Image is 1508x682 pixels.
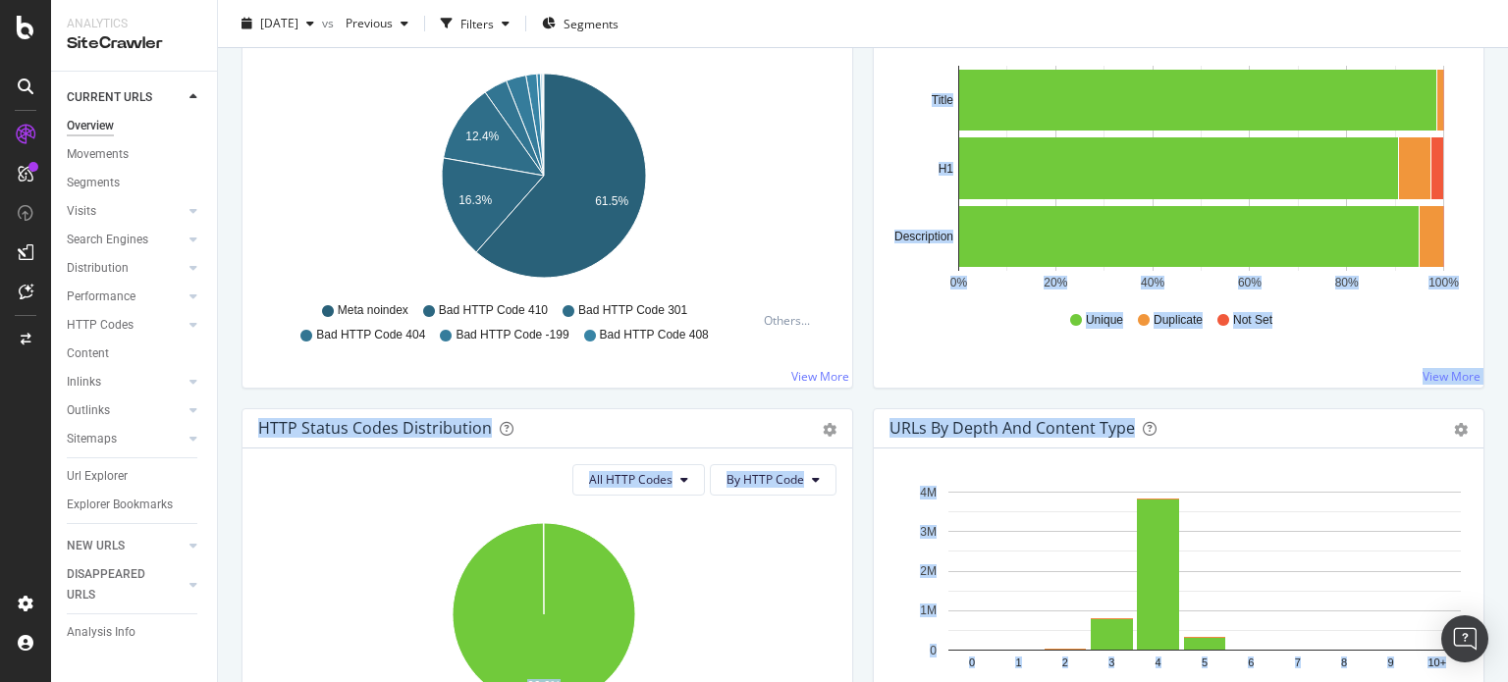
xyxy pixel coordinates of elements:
[589,471,673,488] span: All HTTP Codes
[67,144,203,165] a: Movements
[1015,656,1021,668] text: 1
[564,15,619,31] span: Segments
[1062,656,1068,668] text: 2
[338,8,416,39] button: Previous
[439,302,548,319] span: Bad HTTP Code 410
[258,418,492,438] div: HTTP Status Codes Distribution
[67,466,203,487] a: Url Explorer
[338,302,408,319] span: Meta noindex
[1427,656,1446,668] text: 10+
[456,327,568,343] span: Bad HTTP Code -199
[67,258,184,279] a: Distribution
[1233,312,1272,329] span: Not Set
[1086,312,1123,329] span: Unique
[67,315,184,336] a: HTTP Codes
[67,495,173,515] div: Explorer Bookmarks
[1295,656,1301,668] text: 7
[67,400,184,421] a: Outlinks
[1044,276,1067,289] text: 20%
[920,486,937,499] text: 4M
[1341,656,1347,668] text: 8
[460,15,494,31] div: Filters
[67,372,184,393] a: Inlinks
[67,429,117,449] div: Sitemaps
[572,464,705,496] button: All HTTP Codes
[67,372,101,393] div: Inlinks
[1108,656,1114,668] text: 3
[465,130,499,143] text: 12.4%
[67,258,129,279] div: Distribution
[1248,656,1254,668] text: 6
[316,327,425,343] span: Bad HTTP Code 404
[67,466,128,487] div: Url Explorer
[534,8,626,39] button: Segments
[67,116,203,136] a: Overview
[1154,312,1203,329] span: Duplicate
[578,302,687,319] span: Bad HTTP Code 301
[823,423,836,437] div: gear
[258,66,830,293] svg: A chart.
[600,327,709,343] span: Bad HTTP Code 408
[939,162,954,176] text: H1
[894,230,953,243] text: Description
[1387,656,1393,668] text: 9
[67,315,134,336] div: HTTP Codes
[67,429,184,449] a: Sitemaps
[67,536,184,556] a: NEW URLS
[1454,423,1468,437] div: gear
[67,173,120,193] div: Segments
[67,16,201,32] div: Analytics
[67,87,184,108] a: CURRENT URLS
[932,93,954,107] text: Title
[889,418,1135,438] div: URLs by Depth and Content Type
[67,564,184,605] a: DISAPPEARED URLS
[67,201,184,222] a: Visits
[1202,656,1208,668] text: 5
[67,287,184,307] a: Performance
[67,144,129,165] div: Movements
[1156,656,1161,668] text: 4
[322,15,338,31] span: vs
[67,622,203,643] a: Analysis Info
[67,230,148,250] div: Search Engines
[1441,615,1488,662] div: Ouvrir le Messenger Intercom
[67,622,135,643] div: Analysis Info
[1428,276,1459,289] text: 100%
[67,116,114,136] div: Overview
[458,193,492,207] text: 16.3%
[791,368,849,385] a: View More
[67,173,203,193] a: Segments
[1335,276,1359,289] text: 80%
[67,495,203,515] a: Explorer Bookmarks
[67,201,96,222] div: Visits
[67,343,109,364] div: Content
[920,525,937,539] text: 3M
[595,194,628,208] text: 61.5%
[764,312,819,329] div: Others...
[920,564,937,578] text: 2M
[338,15,393,31] span: Previous
[1141,276,1164,289] text: 40%
[433,8,517,39] button: Filters
[1238,276,1262,289] text: 60%
[969,656,975,668] text: 0
[67,400,110,421] div: Outlinks
[67,564,166,605] div: DISAPPEARED URLS
[727,471,804,488] span: By HTTP Code
[67,536,125,556] div: NEW URLS
[67,287,135,307] div: Performance
[889,66,1461,293] svg: A chart.
[950,276,968,289] text: 0%
[260,15,298,31] span: 2025 Aug. 18th
[67,87,152,108] div: CURRENT URLS
[67,32,201,55] div: SiteCrawler
[1423,368,1481,385] a: View More
[67,230,184,250] a: Search Engines
[930,644,937,657] text: 0
[234,8,322,39] button: [DATE]
[67,343,203,364] a: Content
[920,603,937,617] text: 1M
[710,464,836,496] button: By HTTP Code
